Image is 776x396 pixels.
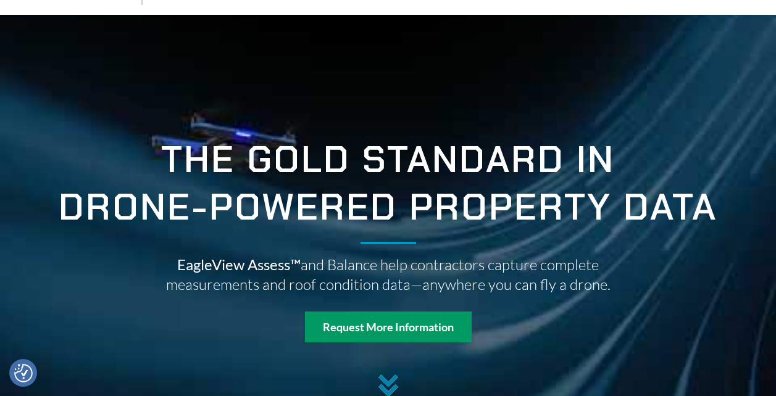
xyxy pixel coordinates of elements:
[14,364,33,382] img: Revisit consent button
[323,320,454,334] strong: Request More Information
[14,364,33,382] button: Consent Preferences
[59,135,717,231] span: THE GOLD STANDARD IN DRONE-POWERED PROPERTY DATA
[166,255,611,294] span: and Balance help contractors capture complete measurements and roof condition data—anywhere you c...
[305,311,472,342] a: Request More Information
[177,255,301,273] span: EagleView Assess™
